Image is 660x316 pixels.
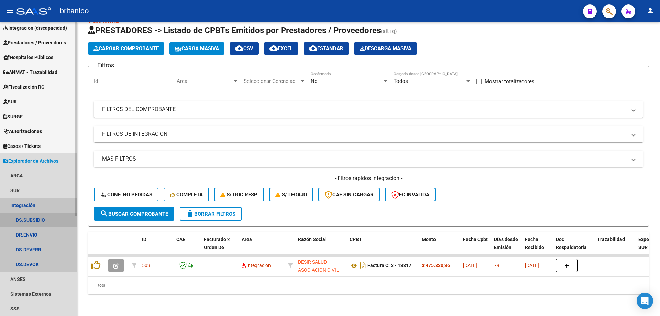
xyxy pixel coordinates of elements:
[309,45,343,52] span: Estandar
[367,263,411,269] strong: Factura C: 3 - 13317
[304,42,349,55] button: Estandar
[142,263,150,268] span: 503
[5,7,14,15] mat-icon: menu
[463,263,477,268] span: [DATE]
[214,188,264,201] button: S/ Doc Resp.
[94,188,158,201] button: Conf. no pedidas
[525,237,544,250] span: Fecha Recibido
[54,3,89,19] span: - britanico
[93,45,159,52] span: Cargar Comprobante
[525,263,539,268] span: [DATE]
[419,232,460,262] datatable-header-cell: Monto
[422,263,450,268] strong: $ 475.830,36
[88,277,649,294] div: 1 total
[354,42,417,55] app-download-masive: Descarga masiva de comprobantes (adjuntos)
[175,45,219,52] span: Carga Masiva
[186,211,235,217] span: Borrar Filtros
[3,83,45,91] span: Fiscalización RG
[275,192,307,198] span: S/ legajo
[100,209,108,218] mat-icon: search
[298,237,327,242] span: Razón Social
[176,237,185,242] span: CAE
[3,128,42,135] span: Autorizaciones
[201,232,239,262] datatable-header-cell: Facturado x Orden De
[309,44,317,52] mat-icon: cloud_download
[94,175,643,182] h4: - filtros rápidos Integración -
[298,258,344,273] div: 30714709344
[3,113,23,120] span: SURGE
[142,237,146,242] span: ID
[494,237,518,250] span: Días desde Emisión
[180,207,242,221] button: Borrar Filtros
[235,45,253,52] span: CSV
[422,237,436,242] span: Monto
[463,237,488,242] span: Fecha Cpbt
[102,155,627,163] mat-panel-title: MAS FILTROS
[324,192,374,198] span: CAE SIN CARGAR
[102,130,627,138] mat-panel-title: FILTROS DE INTEGRACION
[347,232,419,262] datatable-header-cell: CPBT
[350,237,362,242] span: CPBT
[391,192,429,198] span: FC Inválida
[594,232,636,262] datatable-header-cell: Trazabilidad
[177,78,232,84] span: Area
[164,188,209,201] button: Completa
[295,232,347,262] datatable-header-cell: Razón Social
[269,44,278,52] mat-icon: cloud_download
[359,260,367,271] i: Descargar documento
[242,237,252,242] span: Area
[94,101,643,118] mat-expansion-panel-header: FILTROS DEL COMPROBANTE
[170,192,203,198] span: Completa
[522,232,553,262] datatable-header-cell: Fecha Recibido
[553,232,594,262] datatable-header-cell: Doc Respaldatoria
[88,25,381,35] span: PRESTADORES -> Listado de CPBTs Emitidos por Prestadores / Proveedores
[3,68,57,76] span: ANMAT - Trazabilidad
[244,78,299,84] span: Seleccionar Gerenciador
[298,259,339,273] span: DESIR SALUD ASOCIACION CIVIL
[269,188,313,201] button: S/ legajo
[94,207,174,221] button: Buscar Comprobante
[491,232,522,262] datatable-header-cell: Días desde Emisión
[318,188,380,201] button: CAE SIN CARGAR
[269,45,293,52] span: EXCEL
[94,61,118,70] h3: Filtros
[94,151,643,167] mat-expansion-panel-header: MAS FILTROS
[381,28,397,34] span: (alt+q)
[100,211,168,217] span: Buscar Comprobante
[646,7,654,15] mat-icon: person
[239,232,285,262] datatable-header-cell: Area
[3,157,58,165] span: Explorador de Archivos
[597,237,625,242] span: Trazabilidad
[235,44,243,52] mat-icon: cloud_download
[3,54,53,61] span: Hospitales Públicos
[242,263,271,268] span: Integración
[3,142,41,150] span: Casos / Tickets
[360,45,411,52] span: Descarga Masiva
[385,188,436,201] button: FC Inválida
[3,24,67,32] span: Integración (discapacidad)
[204,237,230,250] span: Facturado x Orden De
[556,237,587,250] span: Doc Respaldatoria
[230,42,259,55] button: CSV
[3,39,66,46] span: Prestadores / Proveedores
[3,98,17,106] span: SUR
[311,78,318,84] span: No
[354,42,417,55] button: Descarga Masiva
[139,232,174,262] datatable-header-cell: ID
[220,192,258,198] span: S/ Doc Resp.
[460,232,491,262] datatable-header-cell: Fecha Cpbt
[264,42,298,55] button: EXCEL
[88,42,164,55] button: Cargar Comprobante
[186,209,194,218] mat-icon: delete
[494,263,499,268] span: 79
[174,232,201,262] datatable-header-cell: CAE
[637,293,653,309] div: Open Intercom Messenger
[100,192,152,198] span: Conf. no pedidas
[169,42,224,55] button: Carga Masiva
[102,106,627,113] mat-panel-title: FILTROS DEL COMPROBANTE
[485,77,535,86] span: Mostrar totalizadores
[94,126,643,142] mat-expansion-panel-header: FILTROS DE INTEGRACION
[394,78,408,84] span: Todos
